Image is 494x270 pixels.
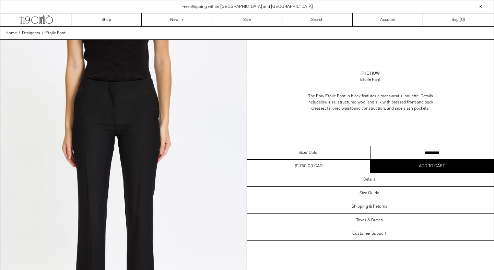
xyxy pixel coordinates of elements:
[370,160,494,173] button: Add to cart
[461,17,463,23] span: 0
[295,163,322,169] div: $1,750.00 CAD
[71,13,142,26] a: Shop
[361,71,380,77] a: The Row
[181,4,313,10] a: Free Shipping within [GEOGRAPHIC_DATA] and [GEOGRAPHIC_DATA]
[45,30,66,36] span: Etoile Pant
[423,13,493,26] a: Bag ()
[360,77,380,83] div: Etoile Pant
[360,191,379,196] h3: Size Guide
[353,13,423,26] a: Account
[282,13,353,26] a: Search
[298,150,306,156] span: Size
[142,13,212,26] a: New In
[363,177,376,182] h3: Details
[42,30,44,36] span: /
[19,30,20,36] span: /
[306,150,319,156] span: / Color
[419,163,445,169] span: Add to cart
[45,30,66,36] a: Etoile Pant
[356,218,383,223] h3: Taxes & Duties
[352,204,387,209] h3: Shipping & Returns
[352,231,386,236] h3: Customer Support
[22,30,40,36] a: Designers
[461,17,465,23] span: )
[5,30,17,36] a: Home
[22,30,40,36] span: Designers
[212,13,282,26] a: Sale
[302,90,439,115] p: The Row Etoile Pant in black features a menswear silhouette. Details include
[5,30,17,36] span: Home
[311,100,433,111] span: low-rise, structured wool and silk with pressed front and back creases, tailored waistband constr...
